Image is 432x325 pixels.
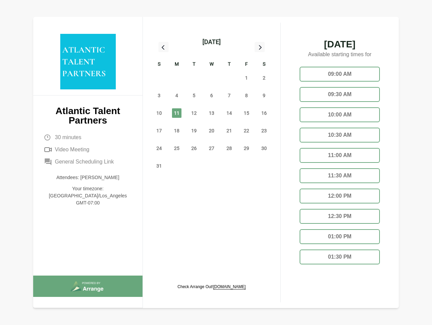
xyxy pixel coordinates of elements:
[300,189,380,203] div: 12:00 PM
[242,73,251,83] span: Friday, August 1, 2025
[44,106,132,125] p: Atlantic Talent Partners
[172,91,181,100] span: Monday, August 4, 2025
[207,126,216,135] span: Wednesday, August 20, 2025
[238,60,256,69] div: F
[55,158,114,166] span: General Scheduling Link
[224,91,234,100] span: Thursday, August 7, 2025
[259,73,269,83] span: Saturday, August 2, 2025
[202,37,221,47] div: [DATE]
[294,49,385,61] p: Available starting times for
[55,133,81,142] span: 30 minutes
[242,108,251,118] span: Friday, August 15, 2025
[207,144,216,153] span: Wednesday, August 27, 2025
[44,185,132,207] p: Your timezone: [GEOGRAPHIC_DATA]/Los_Angeles GMT-07:00
[259,91,269,100] span: Saturday, August 9, 2025
[150,60,168,69] div: S
[255,60,273,69] div: S
[172,126,181,135] span: Monday, August 18, 2025
[300,250,380,264] div: 01:30 PM
[154,144,164,153] span: Sunday, August 24, 2025
[224,126,234,135] span: Thursday, August 21, 2025
[300,67,380,82] div: 09:00 AM
[185,60,203,69] div: T
[300,107,380,122] div: 10:00 AM
[294,40,385,49] span: [DATE]
[300,229,380,244] div: 01:00 PM
[259,126,269,135] span: Saturday, August 23, 2025
[172,144,181,153] span: Monday, August 25, 2025
[300,128,380,143] div: 10:30 AM
[55,146,89,154] span: Video Meeting
[154,108,164,118] span: Sunday, August 10, 2025
[172,108,181,118] span: Monday, August 11, 2025
[154,126,164,135] span: Sunday, August 17, 2025
[224,108,234,118] span: Thursday, August 14, 2025
[242,126,251,135] span: Friday, August 22, 2025
[207,108,216,118] span: Wednesday, August 13, 2025
[189,91,199,100] span: Tuesday, August 5, 2025
[189,144,199,153] span: Tuesday, August 26, 2025
[213,284,246,289] a: [DOMAIN_NAME]
[259,144,269,153] span: Saturday, August 30, 2025
[224,144,234,153] span: Thursday, August 28, 2025
[259,108,269,118] span: Saturday, August 16, 2025
[44,174,132,181] p: Attendees: [PERSON_NAME]
[300,87,380,102] div: 09:30 AM
[154,91,164,100] span: Sunday, August 3, 2025
[220,60,238,69] div: T
[189,126,199,135] span: Tuesday, August 19, 2025
[300,168,380,183] div: 11:30 AM
[189,108,199,118] span: Tuesday, August 12, 2025
[207,91,216,100] span: Wednesday, August 6, 2025
[300,148,380,163] div: 11:00 AM
[177,284,245,289] p: Check Arrange Out!
[203,60,220,69] div: W
[300,209,380,224] div: 12:30 PM
[154,161,164,171] span: Sunday, August 31, 2025
[242,144,251,153] span: Friday, August 29, 2025
[242,91,251,100] span: Friday, August 8, 2025
[168,60,186,69] div: M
